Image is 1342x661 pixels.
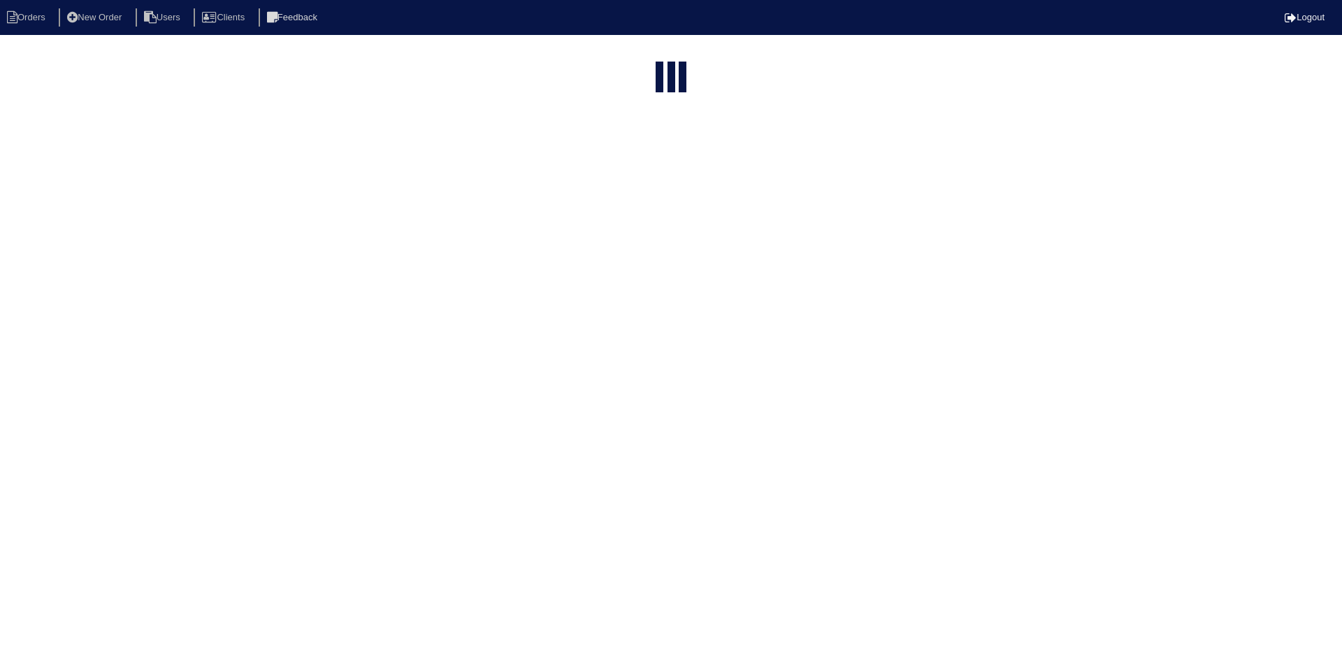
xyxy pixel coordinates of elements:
li: Users [136,8,192,27]
a: Users [136,12,192,22]
a: Logout [1285,12,1325,22]
div: loading... [668,62,675,95]
li: Feedback [259,8,329,27]
li: New Order [59,8,133,27]
a: Clients [194,12,256,22]
li: Clients [194,8,256,27]
a: New Order [59,12,133,22]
